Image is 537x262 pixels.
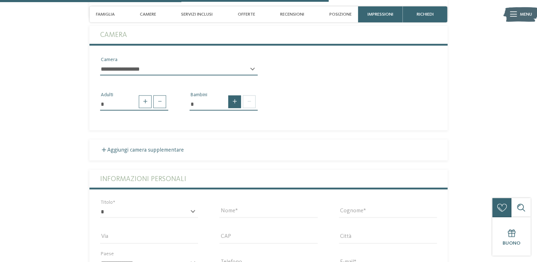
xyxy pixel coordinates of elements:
[503,241,520,246] span: Buono
[100,147,184,153] label: Aggiungi camera supplementare
[238,12,255,17] span: Offerte
[96,12,115,17] span: Famiglia
[100,26,437,44] label: Camera
[492,217,531,256] a: Buono
[100,170,437,187] label: Informazioni personali
[367,12,393,17] span: Impressioni
[329,12,352,17] span: Posizione
[181,12,213,17] span: Servizi inclusi
[140,12,156,17] span: Camere
[280,12,304,17] span: Recensioni
[417,12,434,17] span: richiedi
